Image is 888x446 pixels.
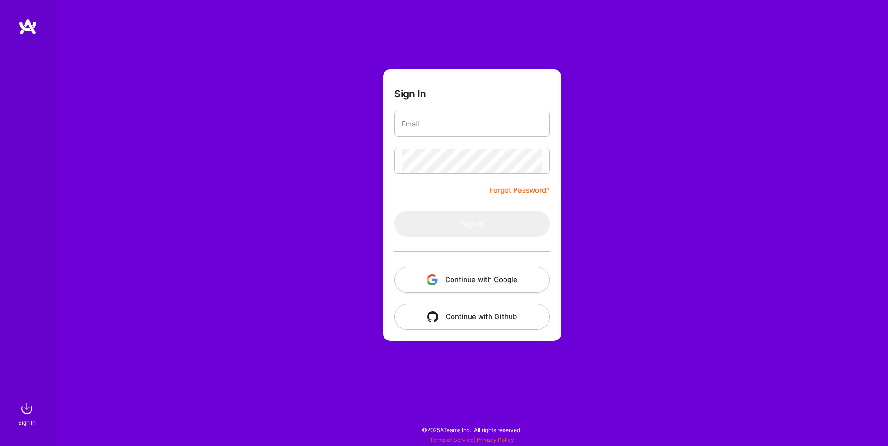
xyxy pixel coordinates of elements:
[427,274,438,285] img: icon
[477,436,514,443] a: Privacy Policy
[394,304,550,330] button: Continue with Github
[18,399,36,418] img: sign in
[430,436,473,443] a: Terms of Service
[56,418,888,441] div: © 2025 ATeams Inc., All rights reserved.
[394,88,426,100] h3: Sign In
[402,112,542,136] input: Email...
[19,399,36,427] a: sign inSign In
[19,19,37,35] img: logo
[394,211,550,237] button: Sign In
[394,267,550,293] button: Continue with Google
[490,185,550,196] a: Forgot Password?
[430,436,514,443] span: |
[427,311,438,322] img: icon
[18,418,36,427] div: Sign In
